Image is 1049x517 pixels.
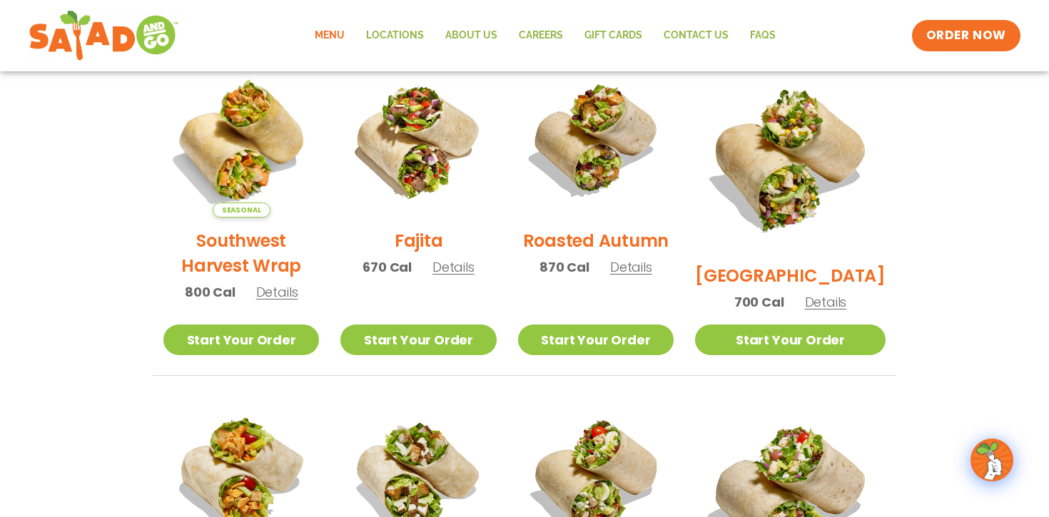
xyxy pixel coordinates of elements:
a: Start Your Order [163,324,319,355]
span: Details [432,258,475,276]
a: ORDER NOW [912,20,1020,51]
img: Product photo for Fajita Wrap [340,62,496,217]
span: 670 Cal [363,257,412,277]
nav: Menu [304,19,786,52]
a: Start Your Order [518,324,674,355]
h2: Fajita [395,228,443,253]
h2: Roasted Autumn [523,228,669,253]
span: 700 Cal [734,292,784,312]
span: 870 Cal [539,257,589,277]
span: 800 Cal [185,282,235,302]
h2: [GEOGRAPHIC_DATA] [695,263,886,288]
span: Details [610,258,652,276]
span: Details [805,293,847,311]
span: ORDER NOW [926,27,1006,44]
img: Product photo for BBQ Ranch Wrap [695,62,886,252]
img: Product photo for Southwest Harvest Wrap [163,62,319,217]
a: Careers [508,19,574,52]
a: Locations [355,19,435,52]
img: Product photo for Roasted Autumn Wrap [518,62,674,217]
h2: Southwest Harvest Wrap [163,228,319,278]
a: Start Your Order [695,324,886,355]
img: wpChatIcon [972,440,1012,480]
a: Contact Us [653,19,739,52]
a: Start Your Order [340,324,496,355]
a: About Us [435,19,508,52]
a: GIFT CARDS [574,19,653,52]
img: new-SAG-logo-768×292 [29,7,179,64]
span: Seasonal [213,203,270,217]
a: Menu [304,19,355,52]
a: FAQs [739,19,786,52]
span: Details [256,283,298,301]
